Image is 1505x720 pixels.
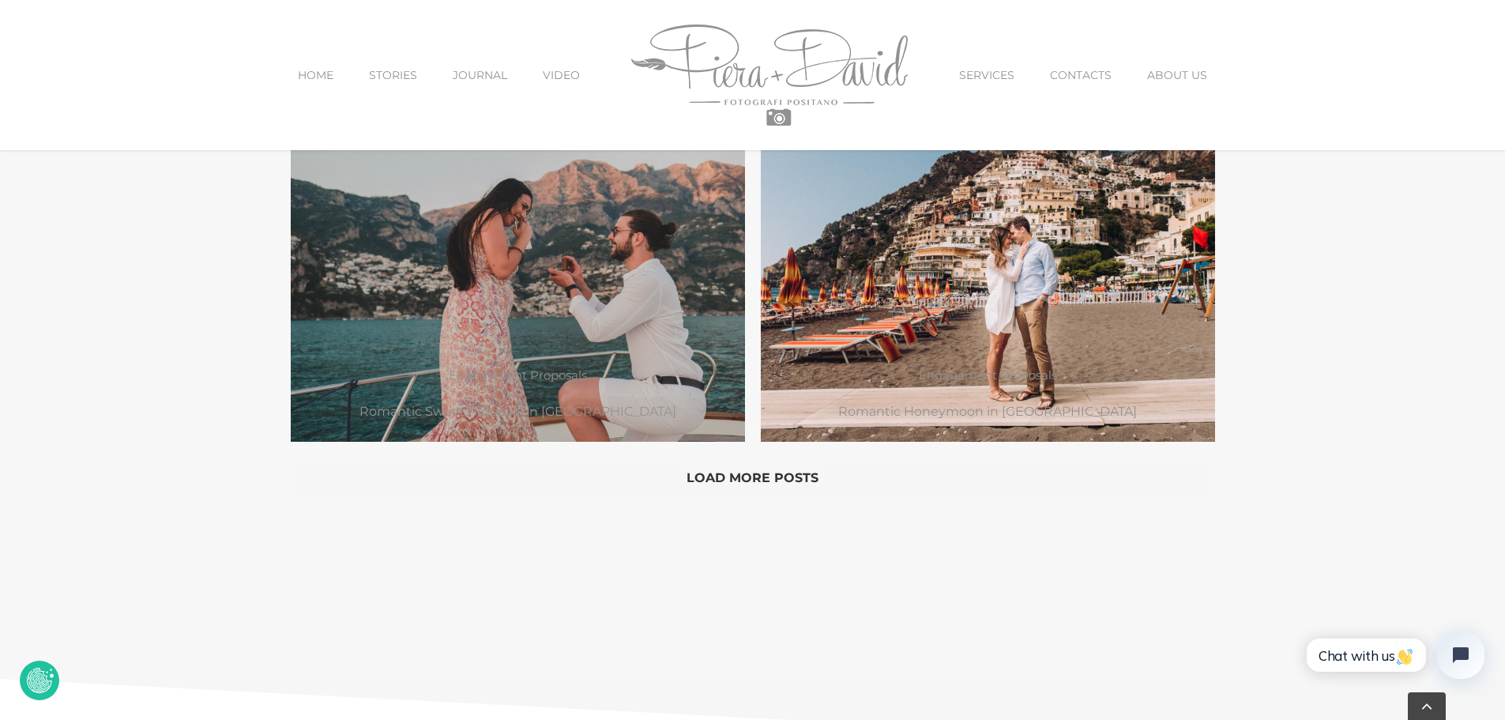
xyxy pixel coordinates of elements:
[543,70,580,81] span: VIDEO
[959,42,1014,108] a: SERVICES
[449,368,587,383] a: Engagement Proposals
[453,42,507,108] a: JOURNAL
[20,661,59,700] button: Revoke Icon
[298,42,333,108] a: HOME
[369,42,417,108] a: STORIES
[291,458,1215,497] button: Load More Posts
[919,368,1057,383] a: Engagement Proposals
[1050,42,1112,108] a: CONTACTS
[543,42,580,108] a: VIDEO
[1282,609,1505,720] iframe: Tidio Chat
[1147,42,1207,108] a: ABOUT US
[959,70,1014,81] span: SERVICES
[1050,70,1112,81] span: CONTACTS
[761,398,1215,426] p: Romantic Honeymoon in [GEOGRAPHIC_DATA]
[298,70,333,81] span: HOME
[631,25,908,126] img: Piera Plus David Photography Positano Logo
[291,398,745,426] p: Romantic Sweet Proposal in [GEOGRAPHIC_DATA]
[453,70,507,81] span: JOURNAL
[1147,70,1207,81] span: ABOUT US
[369,70,417,81] span: STORIES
